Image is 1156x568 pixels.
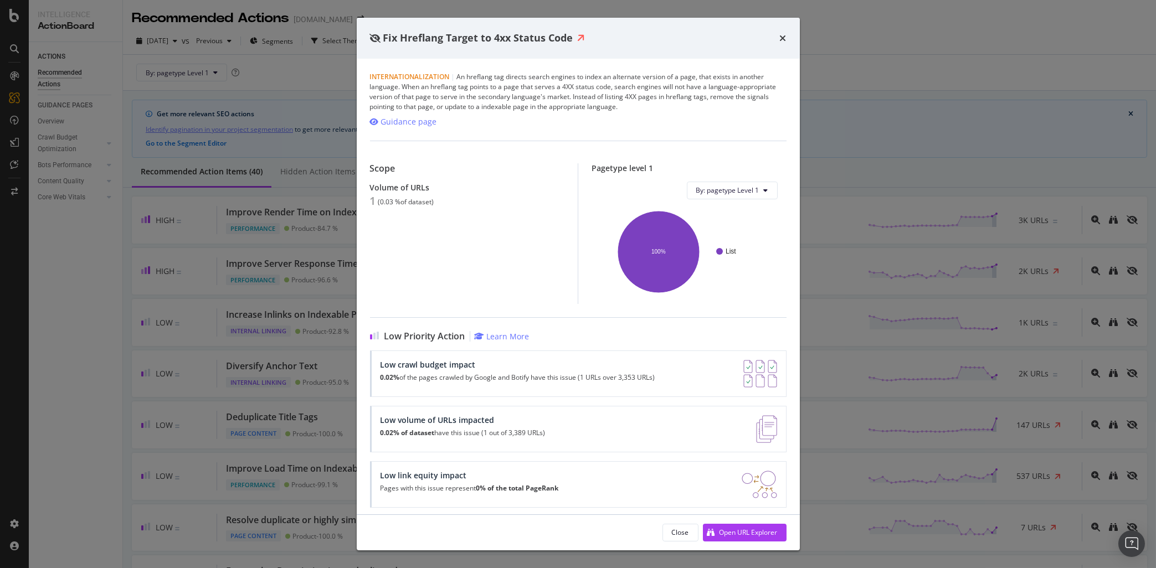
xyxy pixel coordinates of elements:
[1118,530,1145,557] div: Open Intercom Messenger
[672,528,689,537] div: Close
[381,373,400,382] strong: 0.02%
[756,415,777,443] img: e5DMFwAAAABJRU5ErkJggg==
[381,428,435,437] strong: 0.02% of dataset
[381,415,546,425] div: Low volume of URLs impacted
[384,331,465,342] span: Low Priority Action
[487,331,530,342] div: Learn More
[381,360,655,369] div: Low crawl budget impact
[743,360,777,388] img: AY0oso9MOvYAAAAASUVORK5CYII=
[370,194,376,208] div: 1
[451,72,455,81] span: |
[592,163,787,173] div: Pagetype level 1
[687,182,778,199] button: By: pagetype Level 1
[780,31,787,45] div: times
[381,484,559,492] p: Pages with this issue represent
[378,198,434,206] div: ( 0.03 % of dataset )
[662,524,698,541] button: Close
[381,471,559,480] div: Low link equity impact
[370,72,450,81] span: Internationalization
[651,249,666,255] text: 100%
[381,429,546,437] p: have this issue (1 out of 3,389 URLs)
[383,31,573,44] span: Fix Hreflang Target to 4xx Status Code
[381,116,437,127] div: Guidance page
[703,524,787,541] button: Open URL Explorer
[476,483,559,493] strong: 0% of the total PageRank
[357,18,800,550] div: modal
[726,247,736,255] text: List
[370,116,437,127] a: Guidance page
[696,185,759,195] span: By: pagetype Level 1
[600,208,777,295] svg: A chart.
[381,374,655,381] p: of the pages crawled by Google and Botify have this issue (1 URLs over 3,353 URLs)
[370,163,565,174] div: Scope
[720,528,778,537] div: Open URL Explorer
[370,72,787,112] div: An hreflang tag directs search engines to index an alternate version of a page, that exists in an...
[370,34,381,43] div: eye-slash
[475,331,530,342] a: Learn More
[370,183,565,192] div: Volume of URLs
[742,471,777,498] img: DDxVyA23.png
